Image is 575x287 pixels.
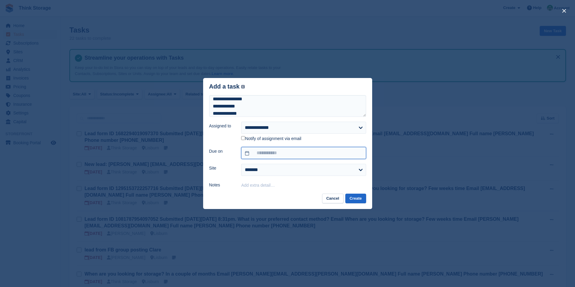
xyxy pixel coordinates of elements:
[241,183,275,188] button: Add extra detail…
[209,83,245,90] div: Add a task
[209,165,234,171] label: Site
[345,194,366,204] button: Create
[209,182,234,188] label: Notes
[209,148,234,154] label: Due on
[241,85,245,89] img: icon-info-grey-7440780725fd019a000dd9b08b2336e03edf1995a4989e88bcd33f0948082b44.svg
[209,123,234,129] label: Assigned to
[241,136,245,140] input: Notify of assignment via email
[322,194,343,204] button: Cancel
[241,136,301,142] label: Notify of assignment via email
[559,6,569,16] button: close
